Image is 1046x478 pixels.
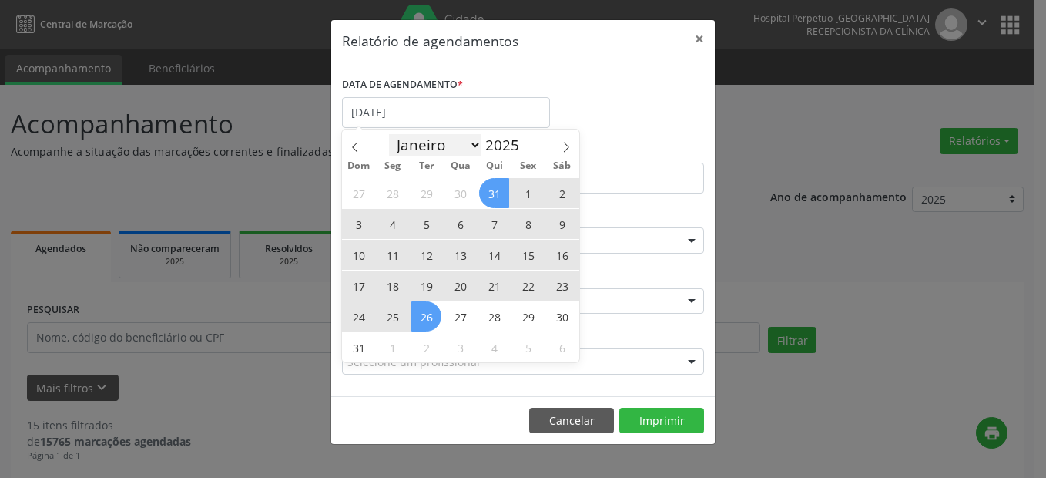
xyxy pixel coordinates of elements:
span: Ter [410,161,444,171]
span: Agosto 5, 2025 [411,209,441,239]
button: Cancelar [529,408,614,434]
button: Close [684,20,715,58]
span: Agosto 11, 2025 [377,240,407,270]
span: Sex [511,161,545,171]
span: Dom [342,161,376,171]
span: Agosto 22, 2025 [513,271,543,301]
label: DATA DE AGENDAMENTO [342,73,463,97]
span: Agosto 27, 2025 [445,301,475,332]
span: Setembro 5, 2025 [513,332,543,362]
button: Imprimir [619,408,704,434]
span: Julho 30, 2025 [445,178,475,208]
span: Selecione um profissional [347,354,480,370]
span: Agosto 10, 2025 [344,240,374,270]
span: Agosto 19, 2025 [411,271,441,301]
select: Month [389,134,481,156]
span: Agosto 24, 2025 [344,301,374,332]
span: Agosto 3, 2025 [344,209,374,239]
span: Agosto 13, 2025 [445,240,475,270]
span: Agosto 7, 2025 [479,209,509,239]
span: Setembro 3, 2025 [445,332,475,362]
span: Agosto 30, 2025 [547,301,577,332]
span: Julho 29, 2025 [411,178,441,208]
span: Agosto 1, 2025 [513,178,543,208]
span: Agosto 6, 2025 [445,209,475,239]
span: Agosto 17, 2025 [344,271,374,301]
span: Agosto 16, 2025 [547,240,577,270]
span: Agosto 20, 2025 [445,271,475,301]
span: Agosto 29, 2025 [513,301,543,332]
span: Agosto 21, 2025 [479,271,509,301]
span: Setembro 1, 2025 [377,332,407,362]
span: Setembro 6, 2025 [547,332,577,362]
span: Agosto 4, 2025 [377,209,407,239]
input: Year [481,135,532,155]
span: Agosto 31, 2025 [344,332,374,362]
span: Julho 27, 2025 [344,178,374,208]
span: Agosto 26, 2025 [411,301,441,332]
input: Selecione uma data ou intervalo [342,97,550,128]
span: Agosto 18, 2025 [377,271,407,301]
span: Agosto 25, 2025 [377,301,407,332]
span: Seg [376,161,410,171]
span: Agosto 8, 2025 [513,209,543,239]
input: Selecione o horário final [527,163,704,194]
h5: Relatório de agendamentos [342,31,518,51]
label: ATÉ [527,139,704,163]
span: Agosto 15, 2025 [513,240,543,270]
span: Setembro 2, 2025 [411,332,441,362]
span: Agosto 14, 2025 [479,240,509,270]
span: Julho 31, 2025 [479,178,509,208]
span: Agosto 28, 2025 [479,301,509,332]
span: Agosto 12, 2025 [411,240,441,270]
span: Agosto 9, 2025 [547,209,577,239]
span: Julho 28, 2025 [377,178,407,208]
span: Agosto 23, 2025 [547,271,577,301]
span: Qui [478,161,511,171]
span: Qua [444,161,478,171]
span: Sáb [545,161,579,171]
span: Setembro 4, 2025 [479,332,509,362]
span: Agosto 2, 2025 [547,178,577,208]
